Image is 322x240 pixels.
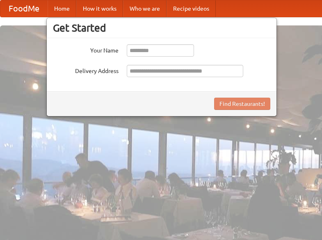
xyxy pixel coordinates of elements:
[76,0,123,17] a: How it works
[53,65,119,75] label: Delivery Address
[53,22,270,34] h3: Get Started
[167,0,216,17] a: Recipe videos
[48,0,76,17] a: Home
[214,98,270,110] button: Find Restaurants!
[0,0,48,17] a: FoodMe
[53,44,119,55] label: Your Name
[123,0,167,17] a: Who we are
